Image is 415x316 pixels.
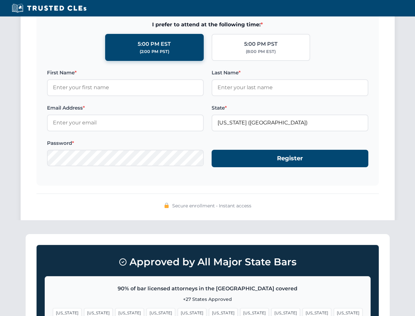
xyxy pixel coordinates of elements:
[212,104,368,112] label: State
[47,104,204,112] label: Email Address
[138,40,171,48] div: 5:00 PM EST
[244,40,278,48] div: 5:00 PM PST
[246,48,276,55] div: (8:00 PM EST)
[47,139,204,147] label: Password
[212,115,368,131] input: Florida (FL)
[212,69,368,77] label: Last Name
[140,48,169,55] div: (2:00 PM PST)
[47,79,204,96] input: Enter your first name
[47,20,368,29] span: I prefer to attend at the following time:
[47,115,204,131] input: Enter your email
[10,3,88,13] img: Trusted CLEs
[212,79,368,96] input: Enter your last name
[172,202,251,209] span: Secure enrollment • Instant access
[45,253,371,271] h3: Approved by All Major State Bars
[164,203,169,208] img: 🔒
[53,284,362,293] p: 90% of bar licensed attorneys in the [GEOGRAPHIC_DATA] covered
[212,150,368,167] button: Register
[53,296,362,303] p: +27 States Approved
[47,69,204,77] label: First Name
